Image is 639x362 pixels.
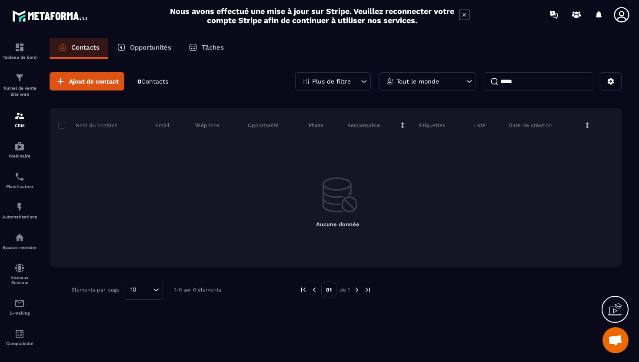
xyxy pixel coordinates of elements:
[2,341,37,346] p: Comptabilité
[14,232,25,243] img: automations
[2,123,37,128] p: CRM
[473,122,486,129] p: Liste
[2,134,37,165] a: automationsautomationsWebinaire
[2,55,37,60] p: Tableau de bord
[2,322,37,352] a: accountantaccountantComptabilité
[14,42,25,53] img: formation
[316,221,359,228] span: Aucune donnée
[14,141,25,151] img: automations
[2,226,37,256] a: automationsautomationsEspace membre
[364,286,372,294] img: next
[14,202,25,212] img: automations
[509,122,552,129] p: Date de création
[2,292,37,322] a: emailemailE-mailing
[137,77,168,86] p: 0
[339,286,350,293] p: de 1
[347,122,380,129] p: Responsable
[124,280,163,300] div: Search for option
[14,73,25,83] img: formation
[14,263,25,273] img: social-network
[2,245,37,250] p: Espace membre
[180,38,233,59] a: Tâches
[155,122,170,129] p: Email
[14,328,25,339] img: accountant
[71,287,120,293] p: Éléments par page
[396,78,439,84] p: Tout le monde
[58,122,117,129] p: Nom du contact
[2,311,37,315] p: E-mailing
[2,184,37,189] p: Planificateur
[50,38,108,59] a: Contacts
[2,215,37,219] p: Automatisations
[2,66,37,104] a: formationformationTunnel de vente Site web
[193,122,220,129] p: Téléphone
[419,122,445,129] p: Étiquettes
[69,77,119,86] span: Ajout de contact
[141,78,168,85] span: Contacts
[321,282,336,298] p: 01
[127,285,140,295] span: 10
[248,122,279,129] p: Opportunité
[309,122,323,129] p: Phase
[71,44,100,51] p: Contacts
[12,8,90,24] img: logo
[300,286,307,294] img: prev
[202,44,224,51] p: Tâches
[14,171,25,182] img: scheduler
[2,154,37,158] p: Webinaire
[602,327,629,353] div: Ouvrir le chat
[108,38,180,59] a: Opportunités
[2,85,37,97] p: Tunnel de vente Site web
[2,256,37,292] a: social-networksocial-networkRéseaux Sociaux
[130,44,171,51] p: Opportunités
[170,7,455,25] h2: Nous avons effectué une mise à jour sur Stripe. Veuillez reconnecter votre compte Stripe afin de ...
[310,286,318,294] img: prev
[2,195,37,226] a: automationsautomationsAutomatisations
[353,286,361,294] img: next
[2,36,37,66] a: formationformationTableau de bord
[14,298,25,308] img: email
[174,287,221,293] p: 1-0 sur 0 éléments
[312,78,351,84] p: Plus de filtre
[14,111,25,121] img: formation
[2,165,37,195] a: schedulerschedulerPlanificateur
[2,275,37,285] p: Réseaux Sociaux
[2,104,37,134] a: formationformationCRM
[50,72,124,90] button: Ajout de contact
[140,285,151,295] input: Search for option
